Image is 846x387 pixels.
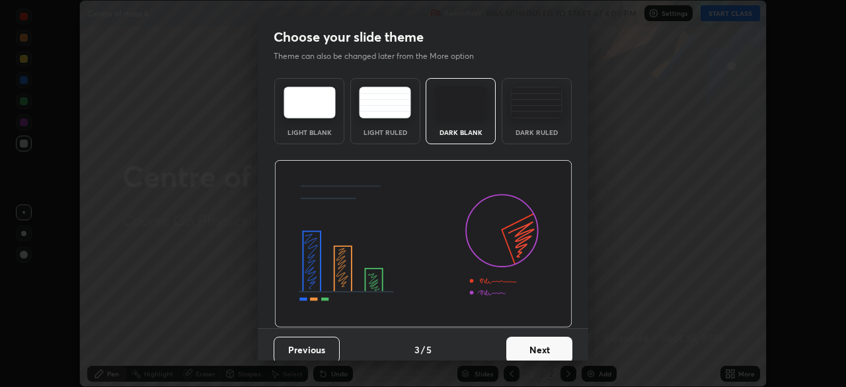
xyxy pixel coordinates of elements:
button: Next [506,337,572,363]
img: darkThemeBanner.d06ce4a2.svg [274,160,572,328]
div: Light Ruled [359,129,412,136]
img: darkTheme.f0cc69e5.svg [435,87,487,118]
h4: / [421,343,425,357]
h4: 3 [414,343,420,357]
div: Dark Blank [434,129,487,136]
p: Theme can also be changed later from the More option [274,50,488,62]
div: Light Blank [283,129,336,136]
h4: 5 [426,343,432,357]
h2: Choose your slide theme [274,28,424,46]
img: lightTheme.e5ed3b09.svg [284,87,336,118]
img: darkRuledTheme.de295e13.svg [510,87,562,118]
button: Previous [274,337,340,363]
div: Dark Ruled [510,129,563,136]
img: lightRuledTheme.5fabf969.svg [359,87,411,118]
